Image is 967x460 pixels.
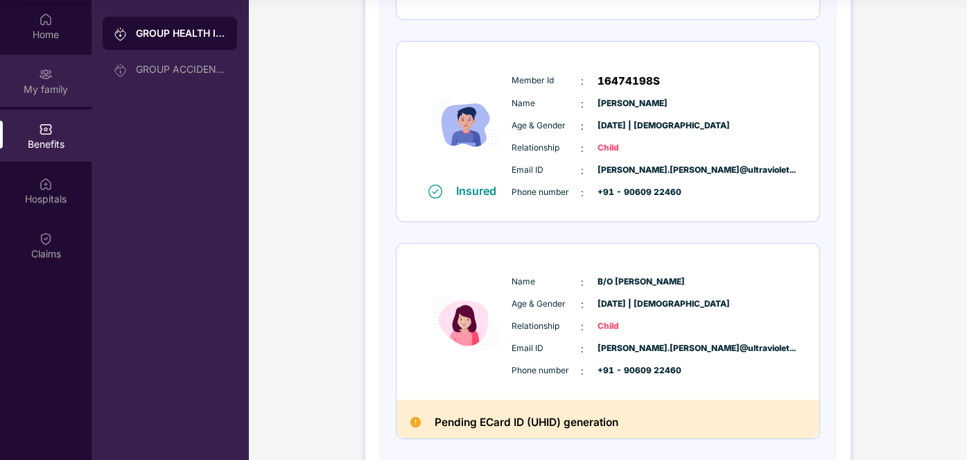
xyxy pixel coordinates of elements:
div: GROUP ACCIDENTAL INSURANCE [136,64,226,75]
span: [PERSON_NAME].[PERSON_NAME]@ultraviolet... [598,342,667,355]
span: [PERSON_NAME].[PERSON_NAME]@ultraviolet... [598,164,667,177]
span: : [581,364,584,379]
span: 16474198S [598,73,660,90]
span: : [581,74,584,89]
span: : [581,319,584,334]
img: svg+xml;base64,PHN2ZyBpZD0iQmVuZWZpdHMiIHhtbG5zPSJodHRwOi8vd3d3LnczLm9yZy8yMDAwL3N2ZyIgd2lkdGg9Ij... [39,122,53,136]
span: Child [598,320,667,333]
span: : [581,141,584,156]
span: Age & Gender [512,119,581,133]
span: : [581,341,584,357]
div: Insured [456,184,505,198]
span: : [581,275,584,290]
img: svg+xml;base64,PHN2ZyBpZD0iQ2xhaW0iIHhtbG5zPSJodHRwOi8vd3d3LnczLm9yZy8yMDAwL3N2ZyIgd2lkdGg9IjIwIi... [39,232,53,246]
span: : [581,297,584,312]
span: Phone number [512,186,581,199]
span: : [581,185,584,201]
span: Email ID [512,342,581,355]
span: Name [512,275,581,289]
span: [DATE] | [DEMOGRAPHIC_DATA] [598,119,667,133]
span: Name [512,97,581,110]
h2: Pending ECard ID (UHID) generation [435,414,618,432]
span: : [581,163,584,178]
span: : [581,96,584,112]
img: icon [425,262,508,381]
span: Phone number [512,364,581,377]
span: : [581,119,584,134]
span: B/O [PERSON_NAME] [598,275,667,289]
img: Pending [410,417,421,427]
span: +91 - 90609 22460 [598,364,667,377]
span: [DATE] | [DEMOGRAPHIC_DATA] [598,298,667,311]
img: svg+xml;base64,PHN2ZyB3aWR0aD0iMjAiIGhlaWdodD0iMjAiIHZpZXdCb3g9IjAgMCAyMCAyMCIgZmlsbD0ibm9uZSIgeG... [39,67,53,81]
span: Child [598,142,667,155]
img: icon [425,65,508,183]
img: svg+xml;base64,PHN2ZyB3aWR0aD0iMjAiIGhlaWdodD0iMjAiIHZpZXdCb3g9IjAgMCAyMCAyMCIgZmlsbD0ibm9uZSIgeG... [114,27,128,41]
img: svg+xml;base64,PHN2ZyBpZD0iSG9zcGl0YWxzIiB4bWxucz0iaHR0cDovL3d3dy53My5vcmcvMjAwMC9zdmciIHdpZHRoPS... [39,177,53,191]
span: Age & Gender [512,298,581,311]
img: svg+xml;base64,PHN2ZyB4bWxucz0iaHR0cDovL3d3dy53My5vcmcvMjAwMC9zdmciIHdpZHRoPSIxNiIgaGVpZ2h0PSIxNi... [428,185,442,198]
img: svg+xml;base64,PHN2ZyB3aWR0aD0iMjAiIGhlaWdodD0iMjAiIHZpZXdCb3g9IjAgMCAyMCAyMCIgZmlsbD0ibm9uZSIgeG... [114,63,128,77]
span: Member Id [512,74,581,87]
span: Email ID [512,164,581,177]
span: Relationship [512,142,581,155]
span: [PERSON_NAME] [598,97,667,110]
img: svg+xml;base64,PHN2ZyBpZD0iSG9tZSIgeG1sbnM9Imh0dHA6Ly93d3cudzMub3JnLzIwMDAvc3ZnIiB3aWR0aD0iMjAiIG... [39,12,53,26]
div: GROUP HEALTH INSURANCE [136,26,226,40]
span: +91 - 90609 22460 [598,186,667,199]
span: Relationship [512,320,581,333]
